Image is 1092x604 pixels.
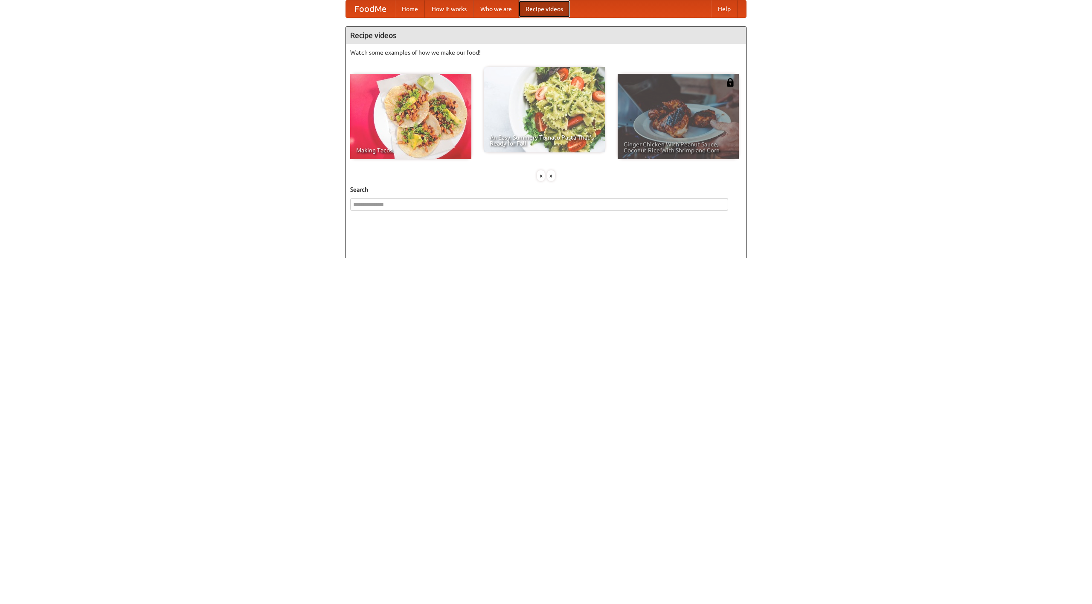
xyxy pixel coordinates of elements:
span: Making Tacos [356,147,465,153]
a: Help [711,0,738,18]
a: An Easy, Summery Tomato Pasta That's Ready for Fall [484,67,605,152]
span: An Easy, Summery Tomato Pasta That's Ready for Fall [490,134,599,146]
a: Who we are [473,0,519,18]
div: » [547,170,555,181]
a: Home [395,0,425,18]
h5: Search [350,185,742,194]
a: FoodMe [346,0,395,18]
a: How it works [425,0,473,18]
a: Making Tacos [350,74,471,159]
a: Recipe videos [519,0,570,18]
img: 483408.png [726,78,735,87]
h4: Recipe videos [346,27,746,44]
p: Watch some examples of how we make our food! [350,48,742,57]
div: « [537,170,545,181]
